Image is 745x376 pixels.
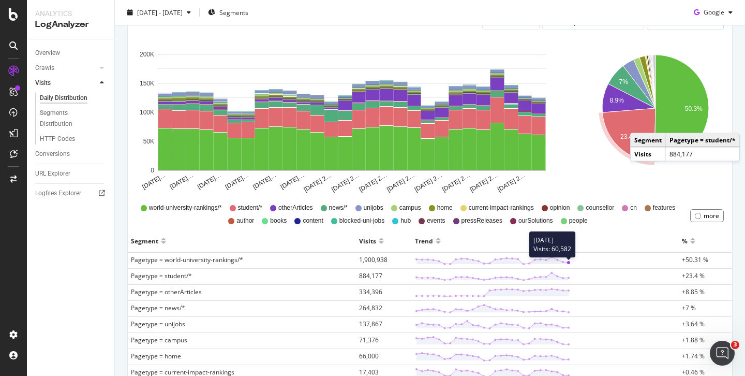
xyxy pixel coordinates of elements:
[359,303,382,312] span: 264,832
[359,336,379,344] span: 71,376
[140,80,154,87] text: 150K
[437,204,453,212] span: home
[182,4,200,23] div: Close
[35,8,106,19] div: Analytics
[40,108,107,129] a: Segments Distribution
[682,336,705,344] span: +1.88 %
[359,320,382,328] span: 137,867
[29,6,46,22] img: Profile image for Customer Support
[359,352,379,360] span: 66,000
[731,341,739,349] span: 3
[131,255,243,264] span: Pagetype = world-university-rankings/*
[35,188,107,199] a: Logfiles Explorer
[140,51,154,58] text: 200K
[7,4,26,24] button: go back
[17,70,136,79] b: The 50% increase is accurate
[399,204,421,212] span: campus
[40,93,107,104] a: Daily Distribution
[684,105,702,112] text: 50.3%
[50,10,125,18] h1: Customer Support
[359,255,388,264] span: 1,900,938
[238,204,262,212] span: student/*
[35,78,51,89] div: Visits
[518,216,553,225] span: ourSolutions
[682,271,705,280] span: +23.4 %
[143,138,154,145] text: 50K
[131,352,181,360] span: Pagetype = home
[151,167,154,174] text: 0
[550,204,570,212] span: opinion
[17,136,105,144] b: How sparklines work:
[35,63,97,74] a: Crawls
[682,320,705,328] span: +3.64 %
[123,4,195,21] button: [DATE] - [DATE]
[682,233,688,249] div: %
[270,216,287,225] span: books
[110,56,118,64] a: Source reference 9276119:
[665,134,739,147] td: Pagetype = student/*
[40,93,87,104] div: Daily Distribution
[35,19,106,31] div: LogAnalyzer
[710,341,735,366] iframe: Intercom live chat
[329,204,348,212] span: news/*
[131,271,192,280] span: Pagetype = student/*
[630,204,637,212] span: cn
[131,287,202,296] span: Pagetype = otherArticles
[136,38,567,194] svg: A chart.
[17,151,190,202] div: Our sparkline charts provide snapshots of movement over time, including 15 crawls in the selected...
[609,97,624,104] text: 8.9%
[40,134,107,144] a: HTTP Codes
[8,244,199,290] div: Customer Support says…
[631,134,666,147] td: Segment
[35,48,107,59] a: Overview
[400,216,411,225] span: hub
[177,293,194,309] button: Send a message…
[359,287,382,296] span: 334,396
[131,233,158,249] div: Segment
[131,303,185,312] span: Pagetype = news/*
[35,149,107,160] a: Conversions
[131,336,187,344] span: Pagetype = campus
[682,287,705,296] span: +8.85 %
[303,216,323,225] span: content
[9,275,198,293] textarea: Message…
[631,147,666,161] td: Visits
[140,109,154,116] text: 100K
[35,149,70,160] div: Conversions
[35,63,54,74] div: Crawls
[236,216,254,225] span: author
[339,216,384,225] span: blocked-uni-jobs
[17,269,106,276] div: Customer Support • 1m ago
[469,204,534,212] span: current-impact-rankings
[653,204,675,212] span: features
[415,233,433,249] div: Trend
[40,134,75,144] div: HTTP Codes
[219,8,248,17] span: Segments
[35,78,97,89] a: Visits
[149,204,222,212] span: world-university-rankings/*
[427,216,445,225] span: events
[665,147,739,161] td: 884,177
[704,211,719,220] div: more
[569,216,588,225] span: people
[682,352,705,360] span: +1.74 %
[137,8,183,17] span: [DATE] - [DATE]
[359,233,376,249] div: Visits
[116,193,125,201] a: Source reference 9276163:
[162,4,182,24] button: Home
[35,48,60,59] div: Overview
[8,244,139,267] div: Did that answer your question?Customer Support • 1m ago
[682,255,708,264] span: +50.31 %
[359,271,382,280] span: 884,177
[35,168,70,179] div: URL Explorer
[17,207,190,238] div: So yes, that +50.59% increase is legitimate and reflects actual performance improvement between y...
[682,303,696,312] span: +7 %
[131,320,185,328] span: Pagetype = unijobs
[16,297,24,305] button: Emoji picker
[35,188,81,199] div: Logfiles Explorer
[40,108,97,129] div: Segments Distribution
[589,38,722,194] svg: A chart.
[461,216,502,225] span: pressReleases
